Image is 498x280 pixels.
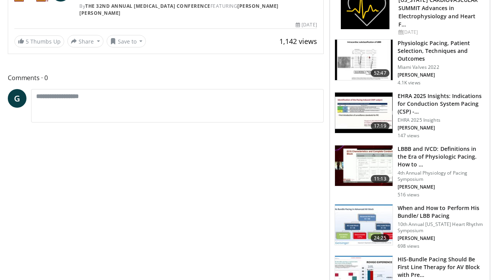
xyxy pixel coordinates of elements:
a: [PERSON_NAME] [PERSON_NAME] [79,3,279,16]
div: [DATE] [296,21,317,28]
span: 52:47 [371,69,389,77]
p: 4th Annual Physiology of Pacing Symposium [398,170,485,182]
a: 5 Thumbs Up [14,35,64,47]
a: G [8,89,26,108]
a: 11:13 LBBB and IVCD: Definitions in the Era of Physiologic Pacing. How to … 4th Annual Physiology... [335,145,485,198]
a: 52:47 Physiologic Pacing, Patient Selection, Techniques and Outcomes Miami Valves 2022 [PERSON_NA... [335,39,485,86]
div: By FEATURING [79,3,317,17]
span: 17:19 [371,122,389,130]
img: 1190cdae-34f8-4da3-8a3e-0c6a588fe0e0.150x105_q85_crop-smart_upscale.jpg [335,93,393,133]
img: afb51a12-79cb-48e6-a9ec-10161d1361b5.150x105_q85_crop-smart_upscale.jpg [335,40,393,80]
p: [PERSON_NAME] [398,72,485,78]
a: 17:19 EHRA 2025 Insights: Indications for Conduction System Pacing (CSP) -… EHRA 2025 Insights [P... [335,92,485,139]
h3: HIS-Bundle Pacing Should Be First Line Therapy for AV Block with Pre… [398,255,485,279]
a: The 32nd Annual [MEDICAL_DATA] Conference [85,3,210,9]
p: [PERSON_NAME] [398,235,485,241]
h3: When and How to Perform His Bundle/ LBB Pacing [398,204,485,220]
p: 4.1K views [398,80,421,86]
span: 1,142 views [279,37,317,46]
p: [PERSON_NAME] [398,184,485,190]
img: 26f76bec-f21f-4033-a509-d318a599fea9.150x105_q85_crop-smart_upscale.jpg [335,205,393,245]
div: [DATE] [398,29,484,36]
a: 24:25 When and How to Perform His Bundle/ LBB Pacing 10th Annual [US_STATE] Heart Rhythm Symposiu... [335,204,485,249]
p: EHRA 2025 Insights [398,117,485,123]
p: 147 views [398,133,419,139]
button: Share [67,35,103,47]
span: 11:13 [371,175,389,183]
p: 698 views [398,243,419,249]
button: Save to [107,35,146,47]
p: 516 views [398,192,419,198]
span: 5 [26,38,29,45]
p: [PERSON_NAME] [398,125,485,131]
h3: LBBB and IVCD: Definitions in the Era of Physiologic Pacing. How to … [398,145,485,168]
p: 10th Annual [US_STATE] Heart Rhythm Symposium [398,221,485,234]
span: 24:25 [371,234,389,242]
h3: EHRA 2025 Insights: Indications for Conduction System Pacing (CSP) -… [398,92,485,115]
span: Comments 0 [8,73,324,83]
img: 62bf89af-a4c3-4b3c-90b3-0af38275aae3.150x105_q85_crop-smart_upscale.jpg [335,145,393,186]
h3: Physiologic Pacing, Patient Selection, Techniques and Outcomes [398,39,485,63]
p: Miami Valves 2022 [398,64,485,70]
